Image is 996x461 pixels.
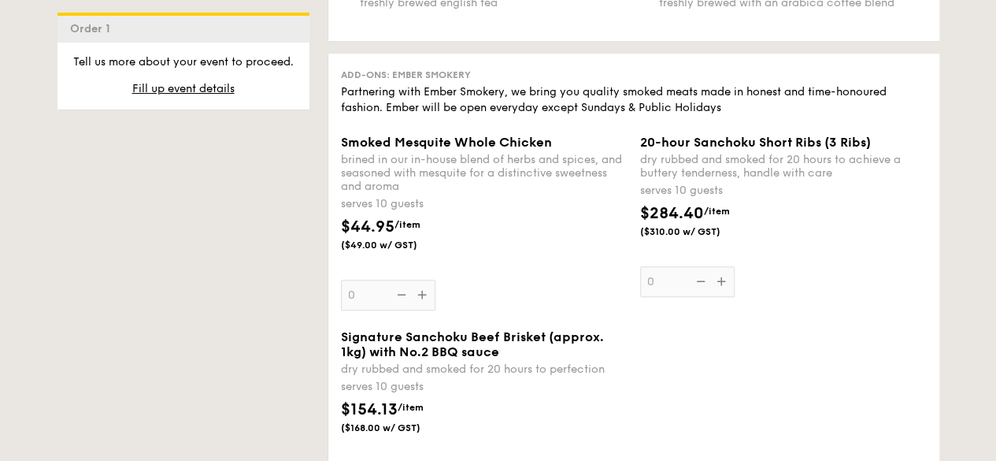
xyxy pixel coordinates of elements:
span: $284.40 [640,204,704,223]
span: Smoked Mesquite Whole Chicken [341,135,552,150]
div: serves 10 guests [341,196,628,212]
div: serves 10 guests [640,183,927,199]
span: Signature Sanchoku Beef Brisket (approx. 1kg) with No.2 BBQ sauce [341,329,604,359]
span: ($310.00 w/ GST) [640,225,747,238]
span: Add-ons: Ember Smokery [341,69,471,80]
span: /item [398,402,424,413]
span: Fill up event details [132,82,235,95]
span: Order 1 [70,22,117,35]
span: $44.95 [341,217,394,236]
span: ($49.00 w/ GST) [341,239,448,251]
div: brined in our in-house blend of herbs and spices, and seasoned with mesquite for a distinctive sw... [341,153,628,193]
span: /item [394,219,420,230]
p: Tell us more about your event to proceed. [70,54,297,70]
span: ($168.00 w/ GST) [341,422,448,434]
div: dry rubbed and smoked for 20 hours to perfection [341,362,628,376]
div: Partnering with Ember Smokery, we bring you quality smoked meats made in honest and time-honoured... [341,84,927,116]
span: $154.13 [341,400,398,419]
span: /item [704,206,730,217]
span: 20-hour Sanchoku Short Ribs (3 Ribs) [640,135,871,150]
div: serves 10 guests [341,379,628,395]
div: dry rubbed and smoked for 20 hours to achieve a buttery tenderness, handle with care [640,153,927,180]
